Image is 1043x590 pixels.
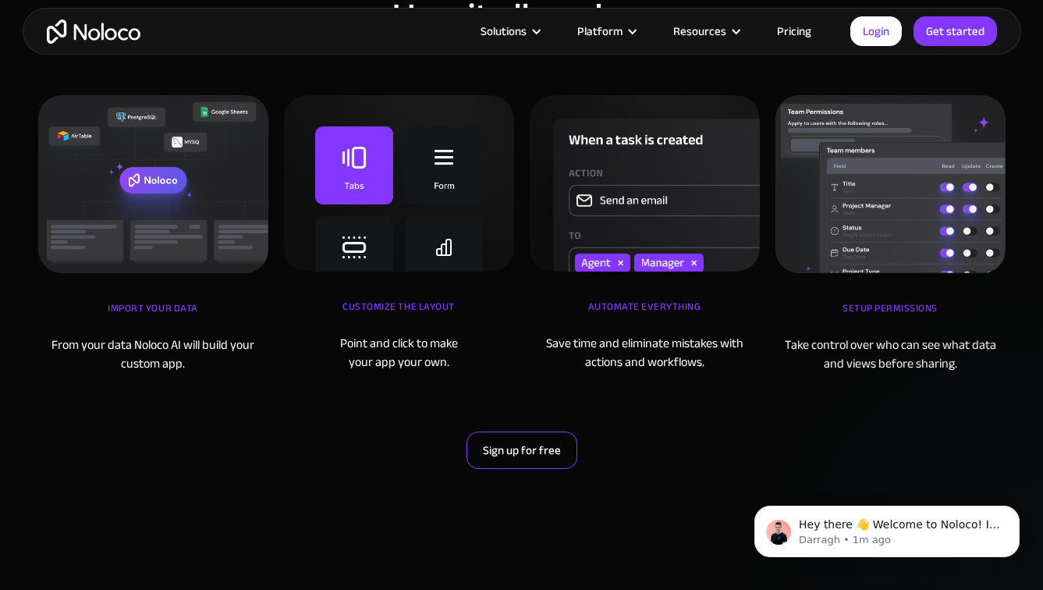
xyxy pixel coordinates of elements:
a: Sign up for free [467,432,577,469]
div: Platform [577,21,623,41]
div: Save time and eliminate mistakes with actions and workflows. [530,334,760,371]
iframe: Intercom notifications message [731,473,1043,582]
div: Customize the layout [284,295,514,334]
div: Solutions [461,21,558,41]
div: Automate Everything [530,295,760,334]
a: Pricing [757,21,831,41]
a: Login [850,16,902,46]
div: Resources [673,21,726,41]
div: Setup Permissions [775,297,1006,336]
div: Resources [654,21,757,41]
div: Take control over who can see what data and views before sharing. [775,336,1006,373]
a: Get started [914,16,997,46]
a: home [47,20,140,44]
div: Platform [558,21,654,41]
div: Point and click to make your app your own. [284,334,514,371]
div: Solutions [481,21,527,41]
div: From your data Noloco AI will build your custom app. [38,336,268,373]
div: iMPORT YOUR DATA [38,297,268,336]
